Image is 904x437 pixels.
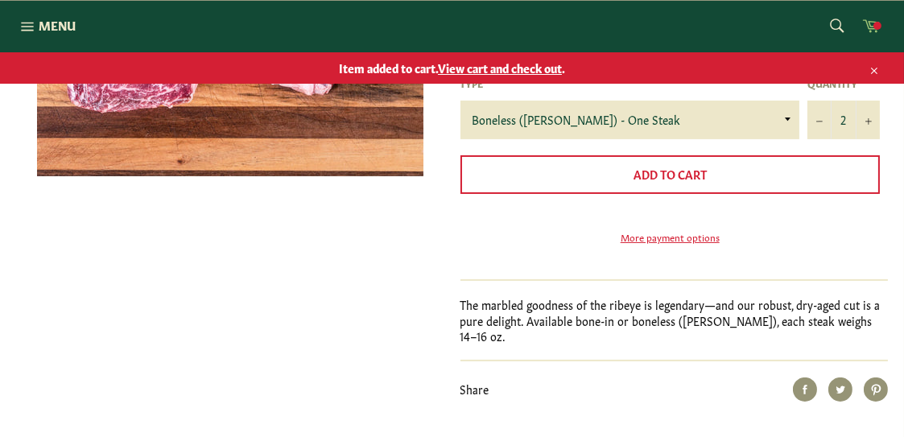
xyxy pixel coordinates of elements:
button: Increase item quantity by one [856,101,880,139]
span: Menu [39,17,76,34]
p: The marbled goodness of the ribeye is legendary—and our robust, dry-aged cut is a pure delight. A... [460,297,889,344]
span: Share [460,381,489,397]
span: View cart and check out [438,60,562,76]
span: Add to Cart [634,166,707,182]
button: Add to Cart [460,155,881,194]
button: Reduce item quantity by one [807,101,832,139]
a: More payment options [460,230,881,244]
